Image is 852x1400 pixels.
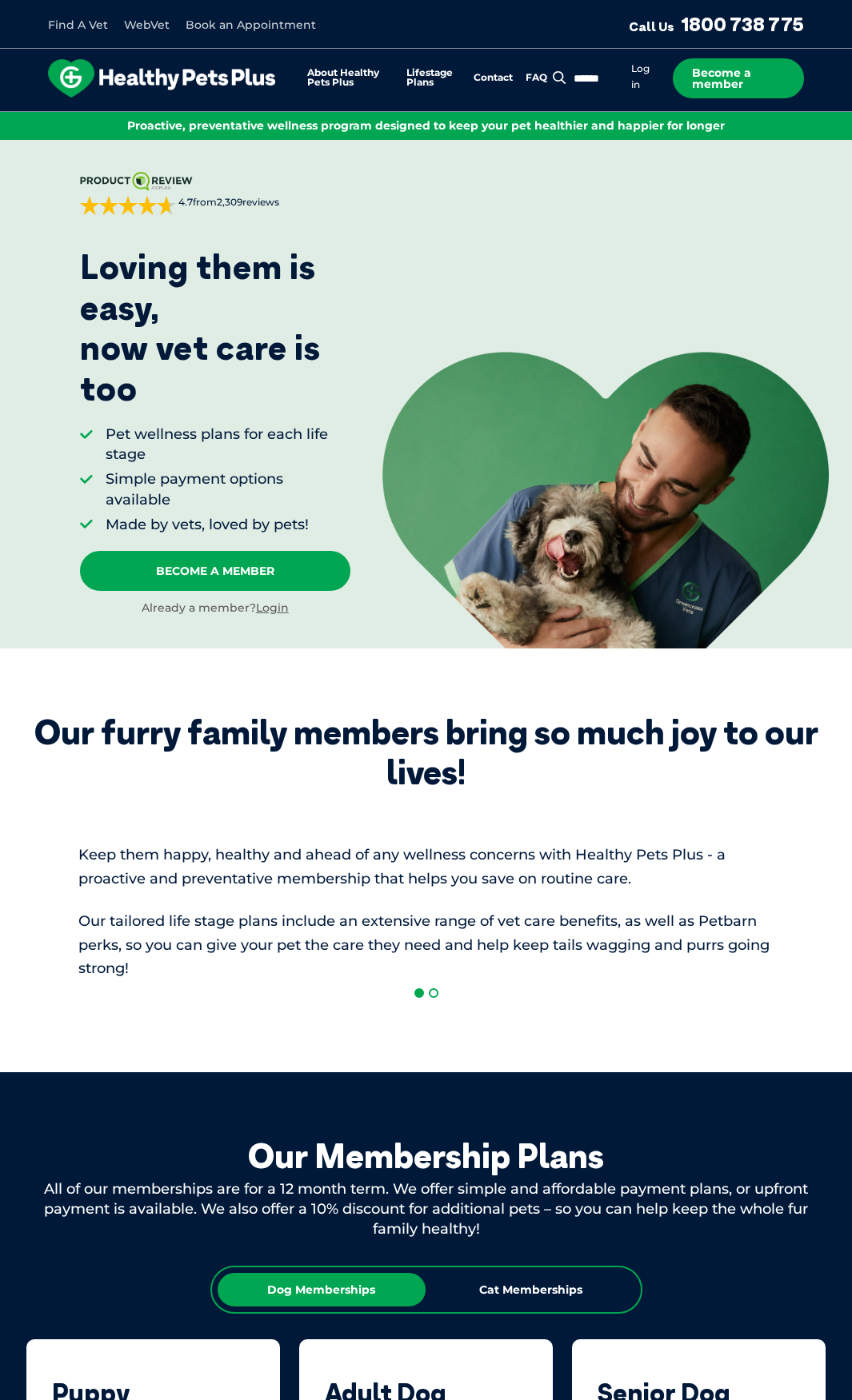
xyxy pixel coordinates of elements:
a: Login [256,600,289,615]
div: Cat Memberships [427,1273,635,1306]
span: Our tailored life stage plans include an extensive range of vet care benefits, as well as Petbarn... [78,912,770,978]
img: <p>Loving them is easy, <br /> now vet care is too</p> [382,352,829,648]
div: Already a member? [80,600,350,616]
div: Dog Memberships [218,1273,426,1306]
span: Keep them happy, healthy and ahead of any wellness concerns with Healthy Pets Plus - a proactive ... [78,846,726,887]
div: All of our memberships are for a 12 month term. We offer simple and affordable payment plans, or ... [26,1179,826,1240]
a: 4.7from2,309reviews [80,172,350,215]
div: Our Membership Plans [26,1136,826,1176]
span: from [176,196,279,209]
span: 2,309 reviews [217,196,279,208]
li: Pet wellness plans for each life stage [106,425,350,465]
div: 4.7 out of 5 stars [80,196,176,215]
li: Simple payment options available [106,469,350,509]
div: Our furry family members bring so much joy to our lives! [13,712,839,793]
li: Made by vets, loved by pets! [106,515,350,535]
a: Become A Member [80,551,350,591]
strong: 4.7 [178,196,193,208]
p: Loving them is easy, now vet care is too [80,247,350,409]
